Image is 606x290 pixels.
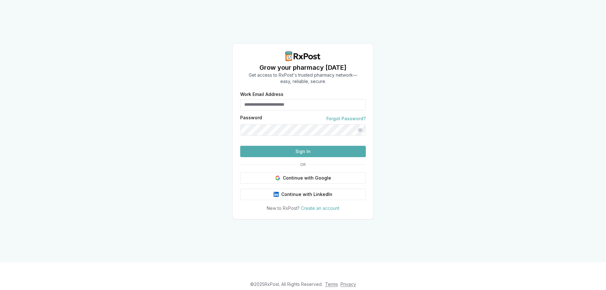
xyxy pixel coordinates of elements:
label: Work Email Address [240,92,366,97]
p: Get access to RxPost's trusted pharmacy network— easy, reliable, secure. [249,72,357,85]
a: Create an account [301,205,339,211]
span: OR [298,162,308,167]
img: LinkedIn [274,192,279,197]
img: Google [275,175,280,181]
h1: Grow your pharmacy [DATE] [249,63,357,72]
a: Privacy [341,281,356,287]
a: Forgot Password? [326,115,366,122]
span: New to RxPost? [267,205,300,211]
button: Sign In [240,146,366,157]
a: Terms [325,281,338,287]
button: Show password [354,124,366,136]
button: Continue with LinkedIn [240,189,366,200]
button: Continue with Google [240,172,366,184]
label: Password [240,115,262,122]
img: RxPost Logo [283,51,323,61]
